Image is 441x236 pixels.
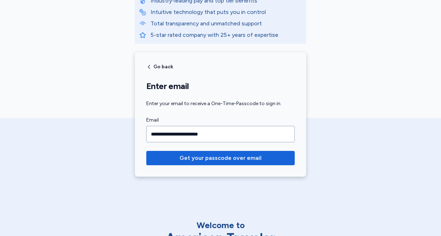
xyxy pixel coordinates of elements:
p: Intuitive technology that puts you in control [151,8,302,16]
h1: Enter email [146,81,295,92]
div: Welcome to [146,220,295,231]
input: Email [146,126,295,142]
button: Go back [146,64,173,70]
p: 5-star rated company with 25+ years of expertise [151,31,302,39]
span: Go back [153,64,173,69]
label: Email [146,116,295,124]
div: Enter your email to receive a One-Time-Passcode to sign in. [146,100,295,107]
span: Get your passcode over email [179,154,262,162]
button: Get your passcode over email [146,151,295,165]
p: Total transparency and unmatched support [151,19,302,28]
